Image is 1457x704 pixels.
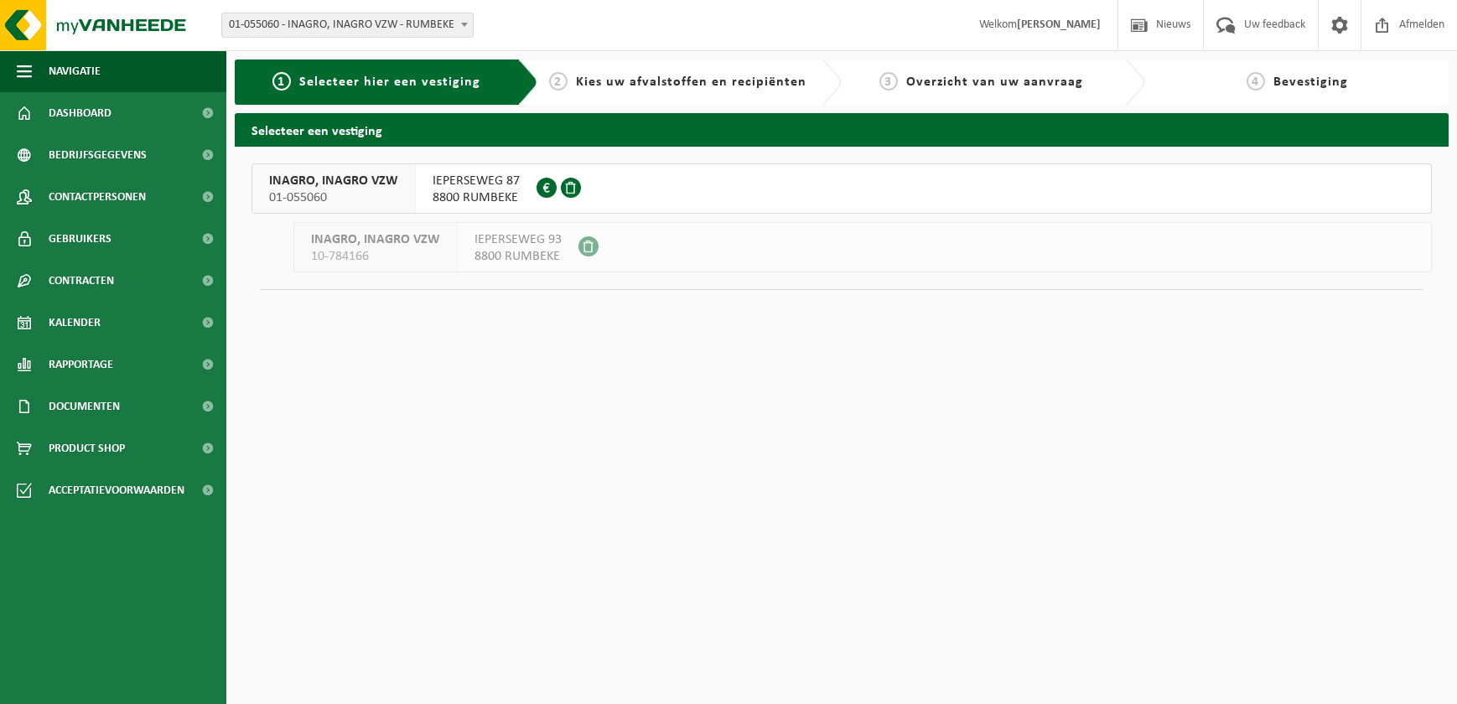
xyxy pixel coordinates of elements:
button: INAGRO, INAGRO VZW 01-055060 IEPERSEWEG 878800 RUMBEKE [251,163,1432,214]
span: 4 [1247,72,1265,91]
strong: [PERSON_NAME] [1017,18,1101,31]
span: Selecteer hier een vestiging [299,75,480,89]
span: Bedrijfsgegevens [49,134,147,176]
span: 3 [879,72,898,91]
span: 01-055060 [269,189,398,206]
span: Documenten [49,386,120,427]
span: INAGRO, INAGRO VZW [311,231,440,248]
span: Contactpersonen [49,176,146,218]
span: 8800 RUMBEKE [433,189,520,206]
span: Overzicht van uw aanvraag [906,75,1083,89]
span: Gebruikers [49,218,111,260]
span: 10-784166 [311,248,440,265]
h2: Selecteer een vestiging [235,113,1449,146]
span: 01-055060 - INAGRO, INAGRO VZW - RUMBEKE [221,13,474,38]
span: IEPERSEWEG 93 [474,231,562,248]
span: Contracten [49,260,114,302]
span: 8800 RUMBEKE [474,248,562,265]
span: IEPERSEWEG 87 [433,173,520,189]
span: Kies uw afvalstoffen en recipiënten [576,75,806,89]
span: 1 [272,72,291,91]
span: Kalender [49,302,101,344]
span: Navigatie [49,50,101,92]
span: 2 [549,72,568,91]
span: Bevestiging [1273,75,1348,89]
span: Dashboard [49,92,111,134]
span: Acceptatievoorwaarden [49,469,184,511]
span: Rapportage [49,344,113,386]
span: Product Shop [49,427,125,469]
span: 01-055060 - INAGRO, INAGRO VZW - RUMBEKE [222,13,473,37]
span: INAGRO, INAGRO VZW [269,173,398,189]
